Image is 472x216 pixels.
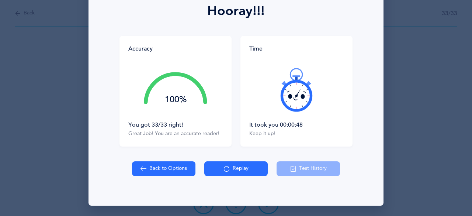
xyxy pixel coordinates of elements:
[204,161,268,176] button: Replay
[249,130,344,138] div: Keep it up!
[249,45,344,53] div: Time
[128,45,153,53] div: Accuracy
[132,161,195,176] button: Back to Options
[249,121,344,129] div: It took you 00:00:48
[128,130,223,138] div: Great Job! You are an accurate reader!
[128,121,223,129] div: You got 33/33 right!
[144,95,207,104] div: 100%
[207,1,265,21] div: Hooray!!!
